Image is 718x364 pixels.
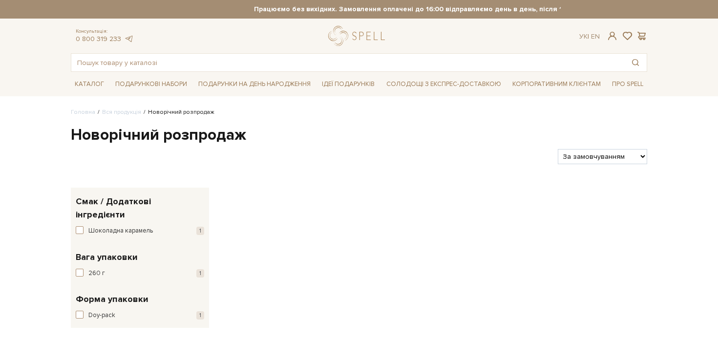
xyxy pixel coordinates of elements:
span: Про Spell [608,77,647,92]
span: Doy-pack [88,311,115,321]
h1: Новорічний розпродаж [71,125,647,146]
span: 1 [196,227,204,235]
a: Корпоративним клієнтам [508,76,605,92]
span: Подарунки на День народження [194,77,315,92]
button: Шоколадна карамель 1 [76,226,204,236]
button: 260 г 1 [76,269,204,278]
a: Солодощі з експрес-доставкою [382,76,505,92]
span: Вага упаковки [76,251,138,264]
span: Каталог [71,77,108,92]
span: Ідеї подарунків [318,77,379,92]
span: Форма упаковки [76,293,148,306]
span: 1 [196,269,204,278]
span: Шоколадна карамель [88,226,153,236]
a: telegram [124,35,133,43]
span: Смак / Додаткові інгредієнти [76,195,202,221]
a: 0 800 319 233 [76,35,121,43]
span: Подарункові набори [111,77,191,92]
div: Ук [579,32,600,41]
button: Doy-pack 1 [76,311,204,321]
a: Вся продукція [102,108,141,116]
a: logo [328,26,389,46]
a: En [591,32,600,41]
span: Консультація: [76,28,133,35]
input: Пошук товару у каталозі [71,54,624,71]
span: 260 г [88,269,105,278]
span: 1 [196,311,204,320]
a: Головна [71,108,95,116]
li: Новорічний розпродаж [141,108,214,117]
span: | [588,32,589,41]
button: Пошук товару у каталозі [624,54,647,71]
